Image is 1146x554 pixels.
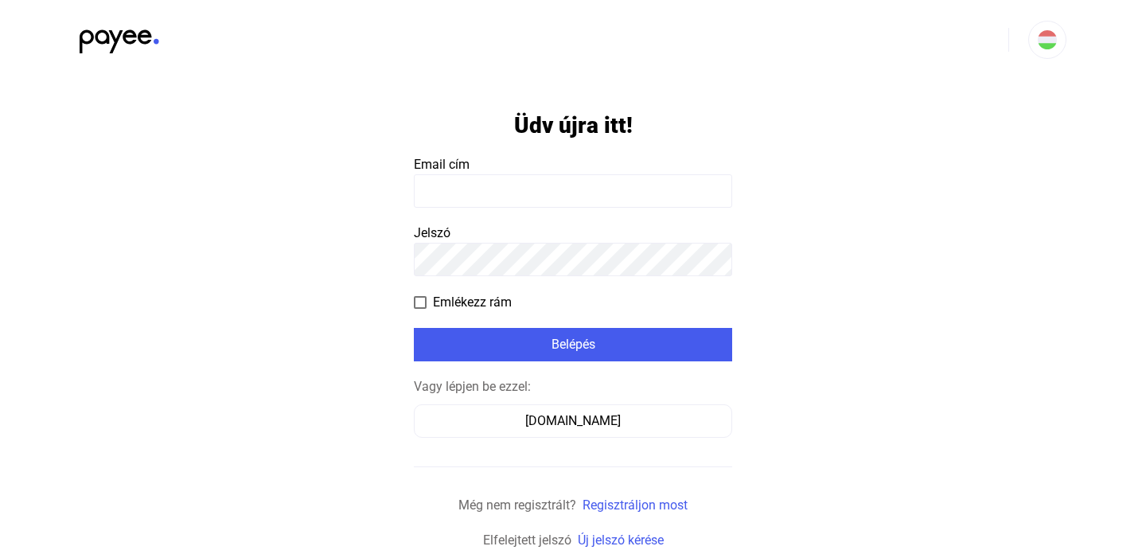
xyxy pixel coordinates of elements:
[419,412,727,431] div: [DOMAIN_NAME]
[483,533,571,548] span: Elfelejtett jelszó
[414,413,732,428] a: [DOMAIN_NAME]
[414,404,732,438] button: [DOMAIN_NAME]
[583,497,688,513] a: Regisztráljon most
[414,328,732,361] button: Belépés
[514,111,633,139] h1: Üdv újra itt!
[578,533,664,548] a: Új jelszó kérése
[433,293,512,312] span: Emlékezz rám
[80,21,159,53] img: black-payee-blue-dot.svg
[1038,30,1057,49] img: HU
[458,497,576,513] span: Még nem regisztrált?
[414,225,450,240] span: Jelszó
[414,157,470,172] span: Email cím
[1028,21,1066,59] button: HU
[419,335,727,354] div: Belépés
[414,377,732,396] div: Vagy lépjen be ezzel:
